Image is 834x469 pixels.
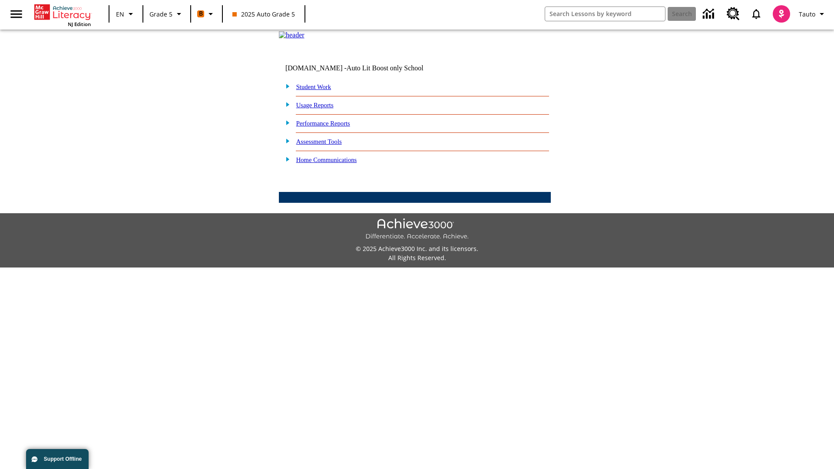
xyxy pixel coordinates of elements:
input: search field [545,7,665,21]
a: Performance Reports [296,120,350,127]
span: NJ Edition [68,21,91,27]
img: plus.gif [281,100,290,108]
img: plus.gif [281,82,290,90]
a: Home Communications [296,156,357,163]
a: Student Work [296,83,331,90]
td: [DOMAIN_NAME] - [285,64,445,72]
a: Data Center [698,2,721,26]
button: Grade: Grade 5, Select a grade [146,6,188,22]
img: Achieve3000 Differentiate Accelerate Achieve [365,218,469,241]
img: avatar image [773,5,790,23]
span: Support Offline [44,456,82,462]
nobr: Auto Lit Boost only School [347,64,424,72]
a: Notifications [745,3,768,25]
div: Home [34,3,91,27]
span: Tauto [799,10,815,19]
img: plus.gif [281,119,290,126]
button: Open side menu [3,1,29,27]
a: Assessment Tools [296,138,342,145]
button: Select a new avatar [768,3,795,25]
img: plus.gif [281,137,290,145]
button: Profile/Settings [795,6,831,22]
button: Support Offline [26,449,89,469]
a: Usage Reports [296,102,334,109]
button: Boost Class color is orange. Change class color [194,6,219,22]
a: Resource Center, Will open in new tab [721,2,745,26]
span: B [199,8,203,19]
span: EN [116,10,124,19]
span: 2025 Auto Grade 5 [232,10,295,19]
img: plus.gif [281,155,290,163]
button: Language: EN, Select a language [112,6,140,22]
span: Grade 5 [149,10,172,19]
img: header [279,31,304,39]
